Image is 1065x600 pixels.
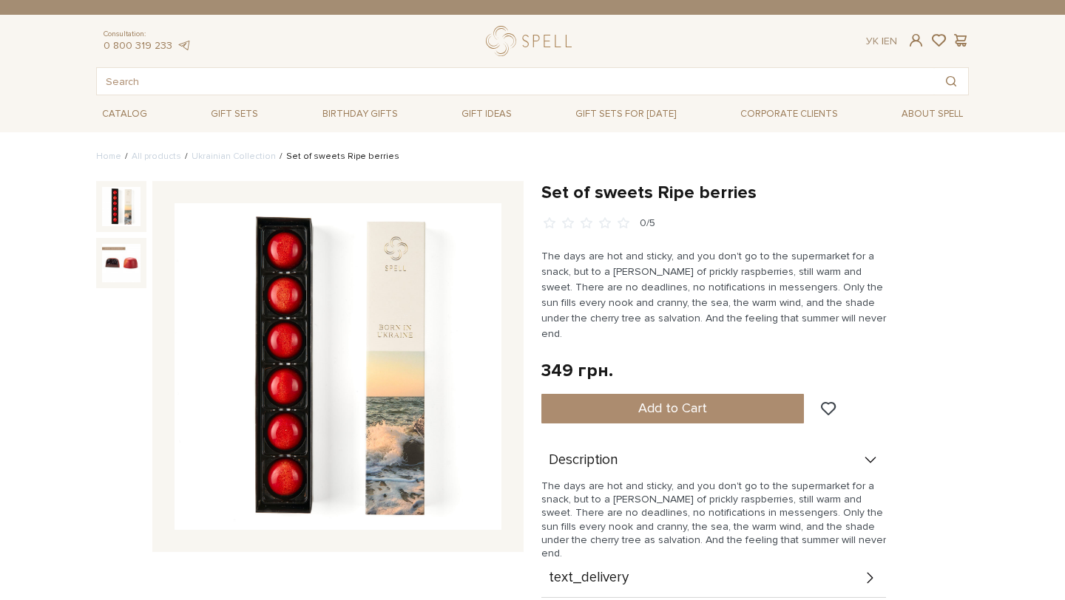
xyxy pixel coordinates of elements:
div: En [866,35,897,48]
img: Set of sweets Ripe berries [102,187,141,225]
a: Birthday gifts [317,103,404,126]
span: text_delivery [549,571,629,584]
a: Gift ideas [456,103,518,126]
span: | [882,35,884,47]
a: Gift sets [205,103,264,126]
button: Search [934,68,968,95]
a: 0 800 319 233 [104,39,172,52]
li: Set of sweets Ripe berries [276,150,399,163]
a: Ukrainian Collection [192,151,276,162]
a: Catalog [96,103,153,126]
a: All products [132,151,181,162]
a: Gift sets for [DATE] [569,101,682,126]
a: Ук [866,35,879,47]
a: Corporate clients [734,101,844,126]
p: The days are hot and sticky, and you don't go to the supermarket for a snack, but to a [PERSON_NA... [541,480,886,560]
h1: Set of sweets Ripe berries [541,181,969,204]
input: Search [97,68,934,95]
a: Home [96,151,121,162]
div: 0/5 [640,217,655,231]
a: telegram [176,39,191,52]
span: Description [549,454,618,467]
img: Set of sweets Ripe berries [175,203,501,530]
span: Consultation: [104,30,191,39]
div: 349 грн. [541,359,613,382]
a: About Spell [896,103,969,126]
span: Add to Cart [638,400,707,416]
p: The days are hot and sticky, and you don't go to the supermarket for a snack, but to a [PERSON_NA... [541,248,888,341]
img: Set of sweets Ripe berries [102,244,141,282]
button: Add to Cart [541,394,804,423]
a: logo [486,26,578,56]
